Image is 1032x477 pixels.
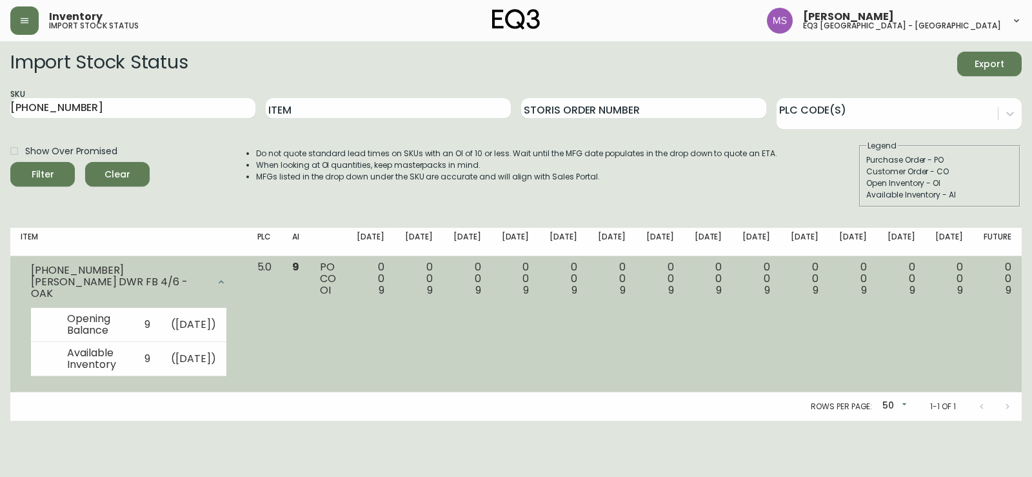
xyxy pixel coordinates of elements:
[502,261,530,296] div: 0 0
[32,167,54,183] div: Filter
[811,401,872,412] p: Rows per page:
[161,308,226,342] td: ( [DATE] )
[49,12,103,22] span: Inventory
[803,12,894,22] span: [PERSON_NAME]
[646,261,674,296] div: 0 0
[443,228,491,256] th: [DATE]
[320,283,331,298] span: OI
[973,228,1022,256] th: Future
[732,228,780,256] th: [DATE]
[292,259,299,274] span: 9
[475,283,481,298] span: 9
[256,148,777,159] li: Do not quote standard lead times on SKUs with an OI of 10 or less. Wait until the MFG date popula...
[1006,283,1011,298] span: 9
[866,189,1013,201] div: Available Inventory - AI
[31,265,208,276] div: [PHONE_NUMBER]
[764,283,770,298] span: 9
[767,8,793,34] img: 1b6e43211f6f3cc0b0729c9049b8e7af
[57,341,134,376] td: Available Inventory
[320,261,336,296] div: PO CO
[134,308,161,342] td: 9
[10,228,247,256] th: Item
[866,178,1013,189] div: Open Inventory - OI
[877,228,926,256] th: [DATE]
[866,140,898,152] legend: Legend
[909,283,915,298] span: 9
[405,261,433,296] div: 0 0
[984,261,1011,296] div: 0 0
[588,228,636,256] th: [DATE]
[803,22,1001,30] h5: eq3 [GEOGRAPHIC_DATA] - [GEOGRAPHIC_DATA]
[888,261,915,296] div: 0 0
[49,22,139,30] h5: import stock status
[550,261,577,296] div: 0 0
[780,228,829,256] th: [DATE]
[491,228,540,256] th: [DATE]
[716,283,722,298] span: 9
[247,256,283,392] td: 5.0
[935,261,963,296] div: 0 0
[930,401,956,412] p: 1-1 of 1
[453,261,481,296] div: 0 0
[134,341,161,376] td: 9
[791,261,819,296] div: 0 0
[523,283,529,298] span: 9
[256,159,777,171] li: When looking at OI quantities, keep masterpacks in mind.
[829,228,877,256] th: [DATE]
[256,171,777,183] li: MFGs listed in the drop down under the SKU are accurate and will align with Sales Portal.
[877,396,909,417] div: 50
[861,283,867,298] span: 9
[695,261,722,296] div: 0 0
[742,261,770,296] div: 0 0
[247,228,283,256] th: PLC
[539,228,588,256] th: [DATE]
[25,145,117,158] span: Show Over Promised
[925,228,973,256] th: [DATE]
[357,261,384,296] div: 0 0
[10,162,75,187] button: Filter
[492,9,540,30] img: logo
[346,228,395,256] th: [DATE]
[21,261,237,303] div: [PHONE_NUMBER][PERSON_NAME] DWR FB 4/6 - OAK
[571,283,577,298] span: 9
[967,56,1011,72] span: Export
[395,228,443,256] th: [DATE]
[636,228,684,256] th: [DATE]
[282,228,310,256] th: AI
[379,283,384,298] span: 9
[957,52,1022,76] button: Export
[85,162,150,187] button: Clear
[10,52,188,76] h2: Import Stock Status
[866,154,1013,166] div: Purchase Order - PO
[839,261,867,296] div: 0 0
[957,283,963,298] span: 9
[598,261,626,296] div: 0 0
[31,276,208,299] div: [PERSON_NAME] DWR FB 4/6 - OAK
[668,283,674,298] span: 9
[95,167,139,183] span: Clear
[57,308,134,342] td: Opening Balance
[620,283,626,298] span: 9
[161,341,226,376] td: ( [DATE] )
[813,283,819,298] span: 9
[866,166,1013,178] div: Customer Order - CO
[684,228,733,256] th: [DATE]
[427,283,433,298] span: 9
